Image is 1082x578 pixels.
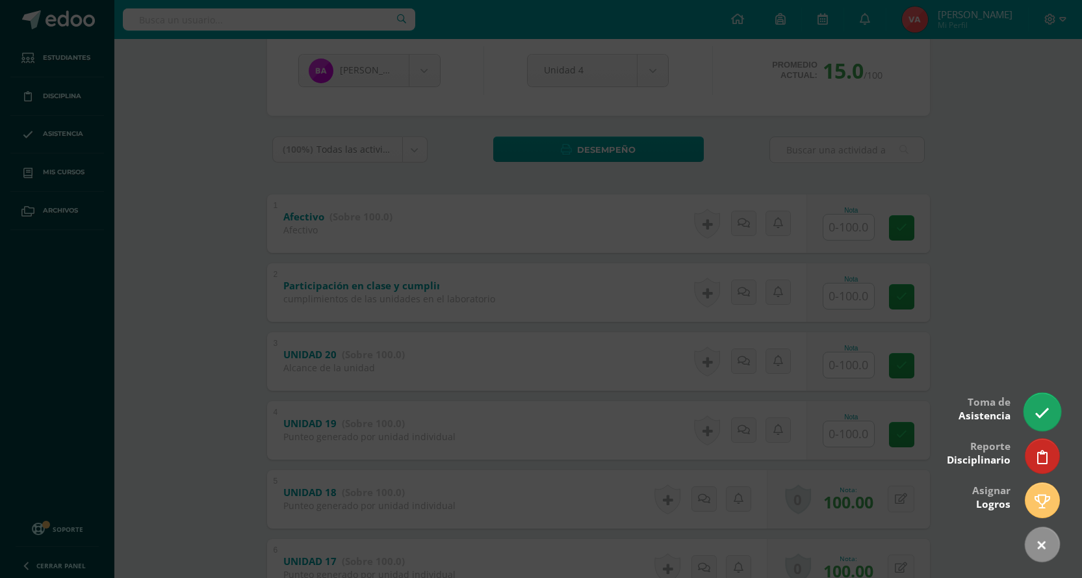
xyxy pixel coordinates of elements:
div: Reporte [947,431,1011,473]
span: Logros [976,497,1011,511]
span: Disciplinario [947,453,1011,467]
div: Toma de [959,387,1011,429]
span: Asistencia [959,409,1011,423]
div: Asignar [972,475,1011,518]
